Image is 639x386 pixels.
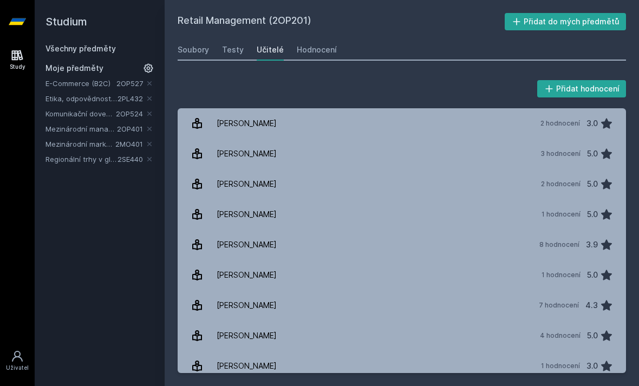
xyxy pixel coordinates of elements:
div: 5.0 [587,143,598,165]
div: 7 hodnocení [539,301,579,310]
div: [PERSON_NAME] [217,264,277,286]
div: Soubory [178,44,209,55]
div: 1 hodnocení [542,210,581,219]
div: 3.9 [586,234,598,256]
div: [PERSON_NAME] [217,113,277,134]
div: 3.0 [586,113,598,134]
a: Hodnocení [297,39,337,61]
a: [PERSON_NAME] 1 hodnocení 5.0 [178,260,626,290]
div: 5.0 [587,264,598,286]
a: 2OP524 [116,109,143,118]
div: 4.3 [585,295,598,316]
div: 1 hodnocení [541,362,580,370]
div: Study [10,63,25,71]
div: [PERSON_NAME] [217,204,277,225]
div: Uživatel [6,364,29,372]
div: Učitelé [257,44,284,55]
a: Soubory [178,39,209,61]
a: 2PL432 [118,94,143,103]
a: 2OP527 [116,79,143,88]
div: 2 hodnocení [541,180,581,188]
div: [PERSON_NAME] [217,325,277,346]
button: Přidat do mých předmětů [505,13,627,30]
a: E-Commerce (B2C) [45,78,116,89]
a: Mezinárodní management [45,123,117,134]
div: 1 hodnocení [542,271,581,279]
a: Regionální trhy v globální perspektivě [45,154,118,165]
a: Testy [222,39,244,61]
a: Komunikační dovednosti manažera [45,108,116,119]
div: 5.0 [587,173,598,195]
a: [PERSON_NAME] 1 hodnocení 3.0 [178,351,626,381]
a: Etika, odpovědnost a udržitelnost v moderní společnosti [45,93,118,104]
a: 2MO401 [115,140,143,148]
div: Hodnocení [297,44,337,55]
a: [PERSON_NAME] 4 hodnocení 5.0 [178,320,626,351]
div: 5.0 [587,325,598,346]
span: Moje předměty [45,63,103,74]
a: Všechny předměty [45,44,116,53]
div: [PERSON_NAME] [217,234,277,256]
div: [PERSON_NAME] [217,355,277,377]
a: 2OP401 [117,125,143,133]
a: [PERSON_NAME] 7 hodnocení 4.3 [178,290,626,320]
a: Study [2,43,32,76]
div: [PERSON_NAME] [217,143,277,165]
a: Uživatel [2,344,32,377]
div: Testy [222,44,244,55]
a: [PERSON_NAME] 8 hodnocení 3.9 [178,230,626,260]
h2: Retail Management (2OP201) [178,13,505,30]
div: 3.0 [586,355,598,377]
a: [PERSON_NAME] 1 hodnocení 5.0 [178,199,626,230]
button: Přidat hodnocení [537,80,627,97]
a: [PERSON_NAME] 2 hodnocení 5.0 [178,169,626,199]
a: 2SE440 [118,155,143,163]
div: 8 hodnocení [539,240,579,249]
a: [PERSON_NAME] 3 hodnocení 5.0 [178,139,626,169]
a: Mezinárodní marketing [45,139,115,149]
div: 4 hodnocení [540,331,581,340]
a: [PERSON_NAME] 2 hodnocení 3.0 [178,108,626,139]
div: 2 hodnocení [540,119,580,128]
div: 3 hodnocení [540,149,581,158]
a: Učitelé [257,39,284,61]
div: [PERSON_NAME] [217,173,277,195]
div: 5.0 [587,204,598,225]
div: [PERSON_NAME] [217,295,277,316]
